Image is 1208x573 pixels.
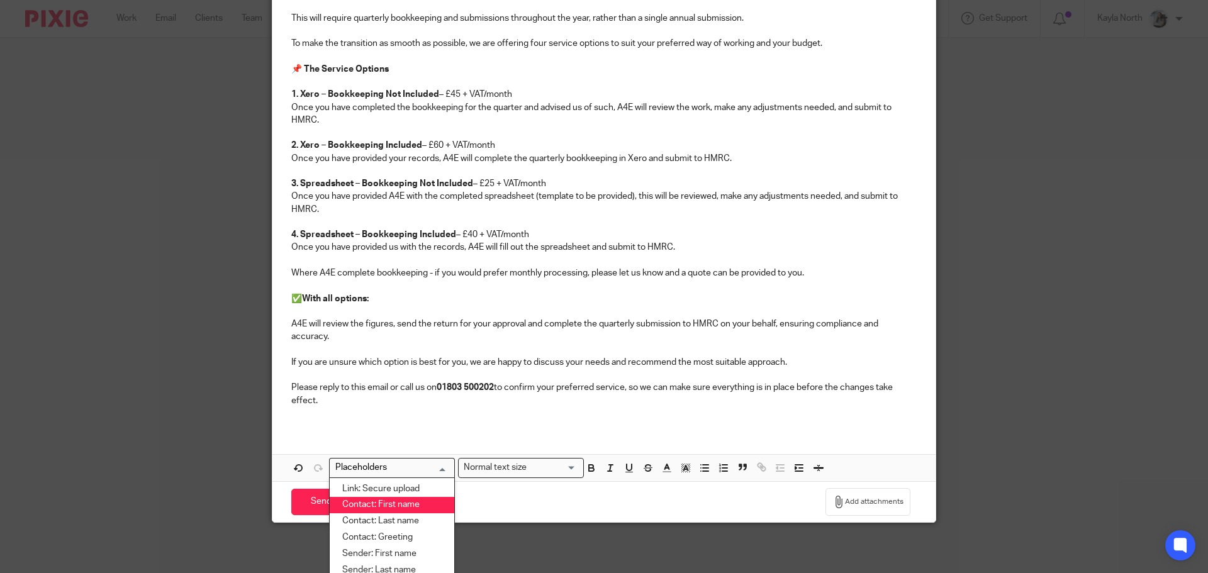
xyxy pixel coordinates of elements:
[302,294,369,303] strong: With all options:
[330,530,454,546] li: Contact: Greeting
[329,458,455,477] div: Search for option
[291,65,389,74] strong: 📌 The Service Options
[825,488,910,516] button: Add attachments
[291,230,456,239] strong: 4. Spreadsheet – Bookkeeping Included
[331,461,447,474] input: Search for option
[458,458,584,477] div: Search for option
[291,141,422,150] strong: 2. Xero – Bookkeeping Included
[330,546,454,562] li: Sender: First name
[291,489,351,516] input: Send
[458,458,584,477] div: Text styles
[461,461,530,474] span: Normal text size
[291,179,473,188] strong: 3. Spreadsheet – Bookkeeping Not Included
[330,481,454,498] li: Link: Secure upload
[291,90,439,99] strong: 1. Xero – Bookkeeping Not Included
[330,497,454,513] li: Contact: First name
[437,383,494,392] strong: 01803 500202
[531,461,576,474] input: Search for option
[329,458,455,477] div: Placeholders
[330,513,454,530] li: Contact: Last name
[845,497,903,507] span: Add attachments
